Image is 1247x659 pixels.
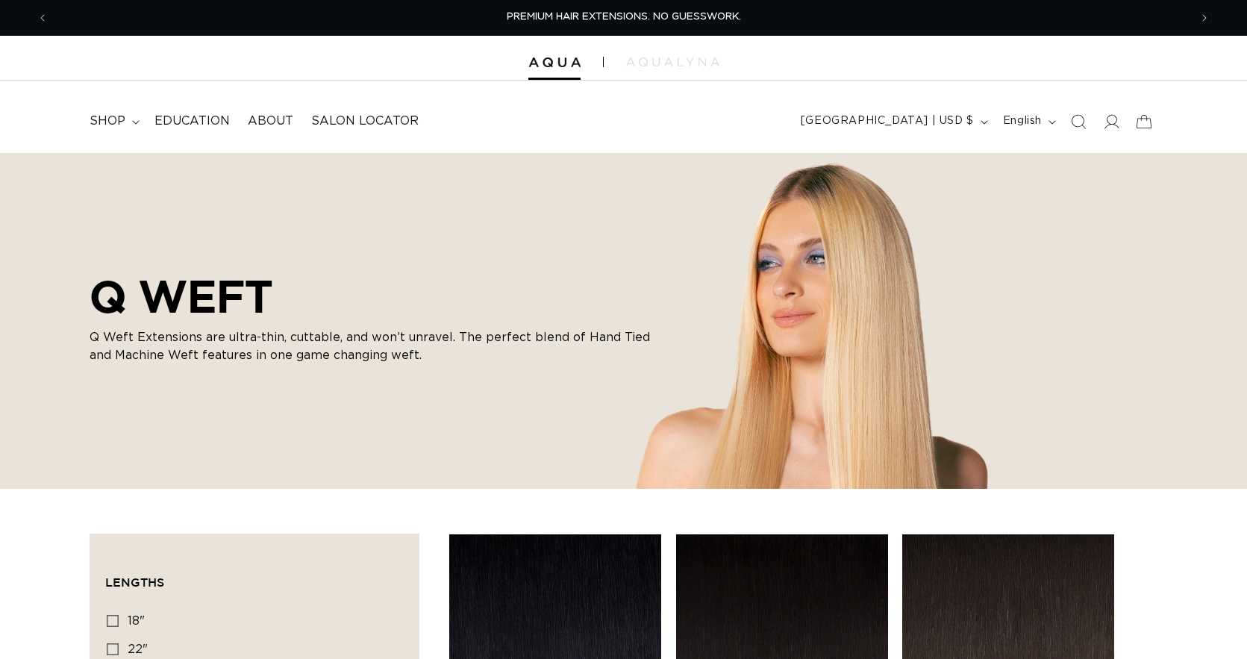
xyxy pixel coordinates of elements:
[994,107,1062,136] button: English
[311,113,419,129] span: Salon Locator
[105,549,404,603] summary: Lengths (0 selected)
[26,4,59,32] button: Previous announcement
[507,12,741,22] span: PREMIUM HAIR EXTENSIONS. NO GUESSWORK.
[154,113,230,129] span: Education
[90,328,657,364] p: Q Weft Extensions are ultra-thin, cuttable, and won’t unravel. The perfect blend of Hand Tied and...
[128,643,148,655] span: 22"
[105,575,164,589] span: Lengths
[302,104,428,138] a: Salon Locator
[1062,105,1095,138] summary: Search
[801,113,974,129] span: [GEOGRAPHIC_DATA] | USD $
[239,104,302,138] a: About
[1003,113,1042,129] span: English
[1188,4,1221,32] button: Next announcement
[792,107,994,136] button: [GEOGRAPHIC_DATA] | USD $
[146,104,239,138] a: Education
[81,104,146,138] summary: shop
[528,57,581,68] img: Aqua Hair Extensions
[90,270,657,322] h2: Q WEFT
[128,615,145,627] span: 18"
[626,57,719,66] img: aqualyna.com
[90,113,125,129] span: shop
[248,113,293,129] span: About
